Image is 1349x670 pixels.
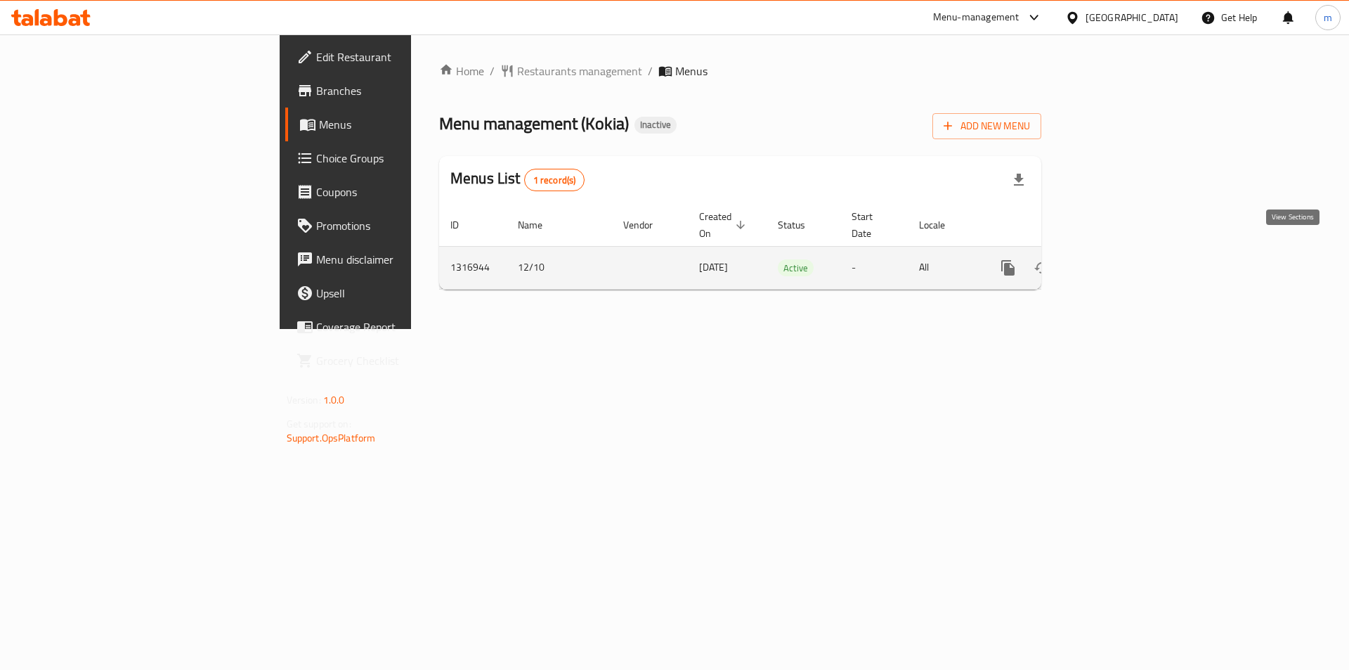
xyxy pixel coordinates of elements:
[944,117,1030,135] span: Add New Menu
[908,246,980,289] td: All
[919,217,963,233] span: Locale
[316,82,494,99] span: Branches
[778,260,814,276] span: Active
[316,285,494,302] span: Upsell
[316,318,494,335] span: Coverage Report
[316,150,494,167] span: Choice Groups
[1086,10,1178,25] div: [GEOGRAPHIC_DATA]
[500,63,642,79] a: Restaurants management
[778,217,823,233] span: Status
[287,391,321,409] span: Version:
[316,352,494,369] span: Grocery Checklist
[323,391,345,409] span: 1.0.0
[648,63,653,79] li: /
[1002,163,1036,197] div: Export file
[285,74,505,108] a: Branches
[518,217,561,233] span: Name
[634,119,677,131] span: Inactive
[840,246,908,289] td: -
[285,175,505,209] a: Coupons
[285,310,505,344] a: Coverage Report
[623,217,671,233] span: Vendor
[1025,251,1059,285] button: Change Status
[287,415,351,433] span: Get support on:
[316,49,494,65] span: Edit Restaurant
[450,217,477,233] span: ID
[699,258,728,276] span: [DATE]
[980,204,1138,247] th: Actions
[517,63,642,79] span: Restaurants management
[933,9,1019,26] div: Menu-management
[316,251,494,268] span: Menu disclaimer
[287,429,376,447] a: Support.OpsPlatform
[699,208,750,242] span: Created On
[852,208,891,242] span: Start Date
[285,243,505,276] a: Menu disclaimer
[285,209,505,243] a: Promotions
[319,116,494,133] span: Menus
[439,63,1041,79] nav: breadcrumb
[285,108,505,141] a: Menus
[285,276,505,310] a: Upsell
[1324,10,1332,25] span: m
[316,183,494,200] span: Coupons
[932,113,1041,139] button: Add New Menu
[285,344,505,378] a: Grocery Checklist
[778,259,814,276] div: Active
[450,168,585,191] h2: Menus List
[507,246,612,289] td: 12/10
[439,108,629,139] span: Menu management ( Kokia )
[634,117,677,134] div: Inactive
[675,63,708,79] span: Menus
[285,141,505,175] a: Choice Groups
[524,169,585,191] div: Total records count
[439,204,1138,290] table: enhanced table
[525,174,585,187] span: 1 record(s)
[316,217,494,234] span: Promotions
[991,251,1025,285] button: more
[285,40,505,74] a: Edit Restaurant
